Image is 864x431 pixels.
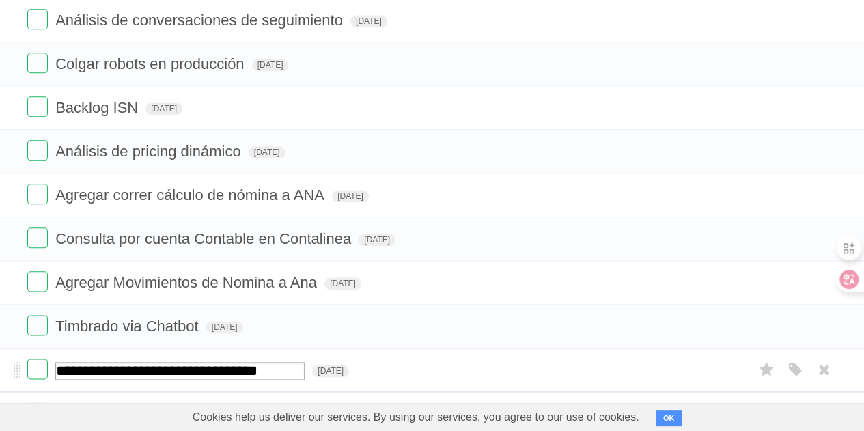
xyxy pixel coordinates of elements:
[27,184,48,204] label: Done
[206,321,243,333] span: [DATE]
[55,143,244,160] span: Análisis de pricing dinámico
[55,55,247,72] span: Colgar robots en producción
[55,230,354,247] span: Consulta por cuenta Contable en Contalinea
[27,9,48,29] label: Done
[55,274,320,291] span: Agregar Movimientos de Nomina a Ana
[55,186,328,204] span: Agregar correr cálculo de nómina a ANA
[324,277,361,290] span: [DATE]
[312,365,349,377] span: [DATE]
[753,359,779,381] label: Star task
[359,234,395,246] span: [DATE]
[55,318,202,335] span: Timbrado via Chatbot
[55,12,346,29] span: Análisis de conversaciones de seguimiento
[350,15,387,27] span: [DATE]
[656,410,682,426] button: OK
[27,227,48,248] label: Done
[332,190,369,202] span: [DATE]
[27,359,48,379] label: Done
[252,59,289,71] span: [DATE]
[27,96,48,117] label: Done
[145,102,182,115] span: [DATE]
[27,140,48,161] label: Done
[55,99,141,116] span: Backlog ISN
[179,404,653,431] span: Cookies help us deliver our services. By using our services, you agree to our use of cookies.
[249,146,285,158] span: [DATE]
[27,271,48,292] label: Done
[27,315,48,335] label: Done
[27,402,48,423] label: Done
[27,53,48,73] label: Done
